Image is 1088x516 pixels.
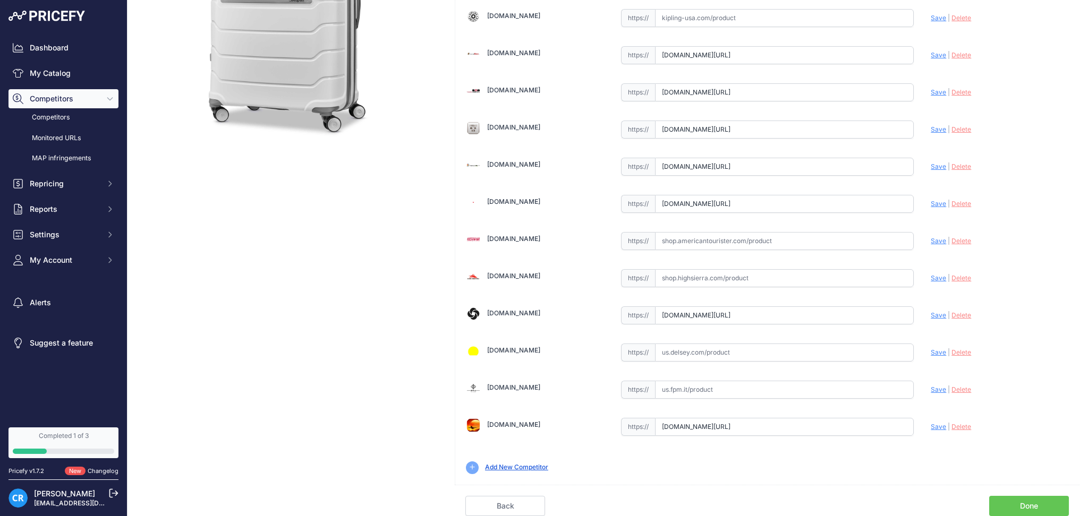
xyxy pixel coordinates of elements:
[487,12,540,20] a: [DOMAIN_NAME]
[951,162,971,170] span: Delete
[30,178,99,189] span: Repricing
[655,232,914,250] input: shop.americantourister.com/product
[8,129,118,148] a: Monitored URLs
[487,49,540,57] a: [DOMAIN_NAME]
[8,174,118,193] button: Repricing
[487,197,540,205] a: [DOMAIN_NAME]
[13,432,114,440] div: Completed 1 of 3
[8,225,118,244] button: Settings
[931,14,946,22] span: Save
[621,343,655,362] span: https://
[487,420,540,428] a: [DOMAIN_NAME]
[8,200,118,219] button: Reports
[30,255,99,265] span: My Account
[931,311,946,319] span: Save
[465,496,545,516] a: Back
[621,9,655,27] span: https://
[655,195,914,213] input: macys.com/product
[487,309,540,317] a: [DOMAIN_NAME]
[8,11,85,21] img: Pricefy Logo
[951,14,971,22] span: Delete
[30,93,99,104] span: Competitors
[30,229,99,240] span: Settings
[621,418,655,436] span: https://
[34,499,145,507] a: [EMAIL_ADDRESS][DOMAIN_NAME]
[948,162,950,170] span: |
[621,195,655,213] span: https://
[485,463,548,471] a: Add New Competitor
[65,467,86,476] span: New
[948,385,950,393] span: |
[8,467,44,476] div: Pricefy v1.7.2
[951,348,971,356] span: Delete
[931,423,946,431] span: Save
[948,237,950,245] span: |
[621,232,655,250] span: https://
[948,423,950,431] span: |
[948,88,950,96] span: |
[948,125,950,133] span: |
[621,46,655,64] span: https://
[655,9,914,27] input: kipling-usa.com/product
[948,348,950,356] span: |
[30,204,99,214] span: Reports
[655,46,914,64] input: luggagebase.com/product
[621,83,655,101] span: https://
[948,274,950,282] span: |
[951,237,971,245] span: Delete
[931,88,946,96] span: Save
[8,427,118,458] a: Completed 1 of 3
[931,200,946,208] span: Save
[951,385,971,393] span: Delete
[931,348,946,356] span: Save
[487,160,540,168] a: [DOMAIN_NAME]
[621,381,655,399] span: https://
[951,51,971,59] span: Delete
[621,121,655,139] span: https://
[931,51,946,59] span: Save
[951,125,971,133] span: Delete
[487,86,540,94] a: [DOMAIN_NAME]
[88,467,118,475] a: Changelog
[487,346,540,354] a: [DOMAIN_NAME]
[931,385,946,393] span: Save
[8,38,118,57] a: Dashboard
[931,162,946,170] span: Save
[621,269,655,287] span: https://
[951,423,971,431] span: Delete
[8,149,118,168] a: MAP infringements
[655,121,914,139] input: luggageontheweb.com/product
[655,381,914,399] input: us.fpm.it/product
[655,83,914,101] input: luggagedesigners.com/product
[621,306,655,324] span: https://
[8,38,118,415] nav: Sidebar
[931,125,946,133] span: Save
[951,311,971,319] span: Delete
[487,235,540,243] a: [DOMAIN_NAME]
[931,237,946,245] span: Save
[951,200,971,208] span: Delete
[948,311,950,319] span: |
[34,489,95,498] a: [PERSON_NAME]
[655,269,914,287] input: shop.highsierra.com/product
[948,200,950,208] span: |
[8,293,118,312] a: Alerts
[621,158,655,176] span: https://
[948,14,950,22] span: |
[948,51,950,59] span: |
[487,272,540,280] a: [DOMAIN_NAME]
[655,306,914,324] input: shop.samsonite.com/product
[8,108,118,127] a: Competitors
[8,333,118,352] a: Suggest a feature
[8,251,118,270] button: My Account
[655,418,914,436] input: villageluggage.com/product
[487,123,540,131] a: [DOMAIN_NAME]
[8,89,118,108] button: Competitors
[655,343,914,362] input: us.delsey.com/product
[951,274,971,282] span: Delete
[8,64,118,83] a: My Catalog
[989,496,1069,516] a: Done
[655,158,914,176] input: luggagepros.com/product
[951,88,971,96] span: Delete
[931,274,946,282] span: Save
